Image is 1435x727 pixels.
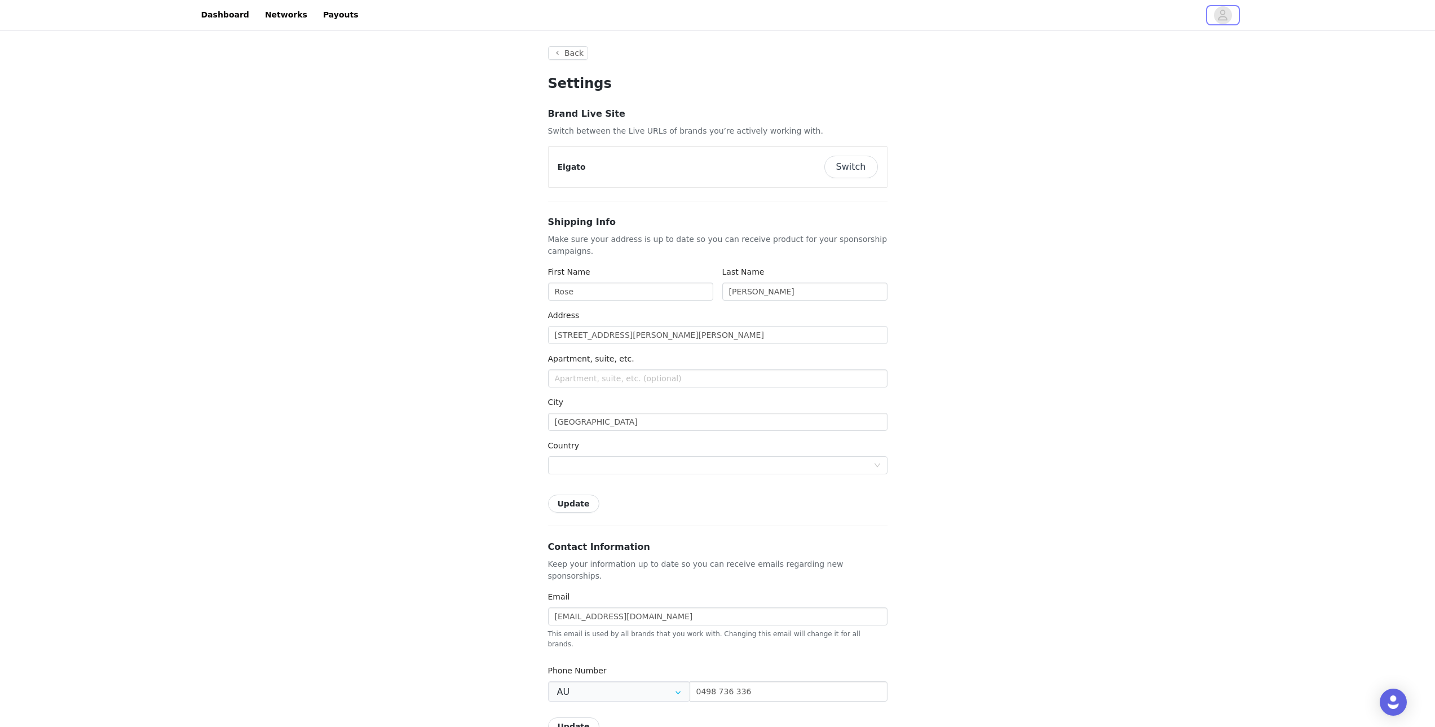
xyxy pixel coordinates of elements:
[548,73,888,94] h1: Settings
[548,495,599,513] button: Update
[316,2,365,28] a: Payouts
[548,354,634,363] label: Apartment, suite, etc.
[548,413,888,431] input: City
[548,558,888,582] p: Keep your information up to date so you can receive emails regarding new sponsorships.
[548,326,888,344] input: Address
[548,369,888,387] input: Apartment, suite, etc. (optional)
[548,233,888,257] p: Make sure your address is up to date so you can receive product for your sponsorship campaigns.
[722,267,765,276] label: Last Name
[548,267,590,276] label: First Name
[548,46,589,60] button: Back
[1380,689,1407,716] div: Open Intercom Messenger
[548,107,888,121] h3: Brand Live Site
[548,627,888,649] div: This email is used by all brands that you work with. Changing this email will change it for all b...
[548,666,607,675] label: Phone Number
[824,156,878,178] button: Switch
[548,540,888,554] h3: Contact Information
[690,681,888,702] input: (XXX) XXX-XXXX
[558,161,586,173] p: Elgato
[195,2,256,28] a: Dashboard
[548,681,690,702] input: Country
[874,462,881,470] i: icon: down
[548,125,888,137] p: Switch between the Live URLs of brands you’re actively working with.
[548,215,888,229] h3: Shipping Info
[1217,6,1228,24] div: avatar
[548,311,580,320] label: Address
[548,592,570,601] label: Email
[258,2,314,28] a: Networks
[548,441,580,450] label: Country
[548,398,563,407] label: City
